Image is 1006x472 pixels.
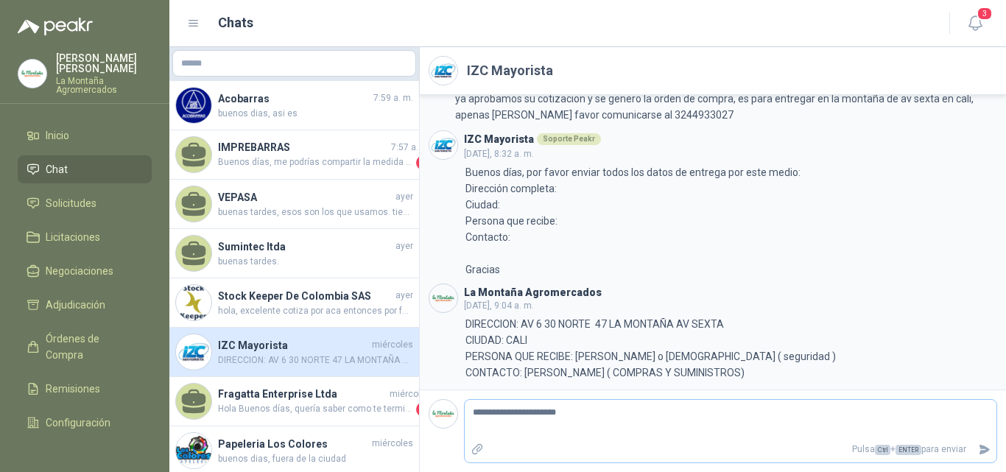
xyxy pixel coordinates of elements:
[465,164,801,278] p: Buenos días, por favor enviar todos los datos de entrega por este medio: Dirección completa: Ciud...
[46,229,100,245] span: Licitaciones
[218,386,387,402] h4: Fragatta Enterprise Ltda
[429,131,457,159] img: Company Logo
[218,452,413,466] span: buenos dias, fuera de la ciudad
[46,415,110,431] span: Configuración
[972,437,996,462] button: Enviar
[218,189,393,205] h4: VEPASA
[372,338,413,352] span: miércoles
[218,91,370,107] h4: Acobarras
[464,300,534,311] span: [DATE], 9:04 a. m.
[18,257,152,285] a: Negociaciones
[465,437,490,462] label: Adjuntar archivos
[429,400,457,428] img: Company Logo
[218,13,253,33] h1: Chats
[977,7,993,21] span: 3
[18,291,152,319] a: Adjudicación
[218,402,413,417] span: Hola Buenos días, quería saber como te termino de ir con la muestra del sobre
[56,53,152,74] p: [PERSON_NAME] [PERSON_NAME]
[464,149,534,159] span: [DATE], 8:32 a. m.
[18,325,152,369] a: Órdenes de Compra
[372,437,413,451] span: miércoles
[46,161,68,177] span: Chat
[416,402,431,417] span: 1
[218,304,413,318] span: hola, excelente cotiza por aca entonces por favor.
[169,180,419,229] a: VEPASAayerbuenas tardes, esos son los que usamos. tienen el mismo precio?
[46,195,96,211] span: Solicitudes
[18,409,152,437] a: Configuración
[464,289,602,297] h3: La Montaña Agromercados
[373,91,413,105] span: 7:59 a. m.
[169,81,419,130] a: Company LogoAcobarras7:59 a. m.buenos dias, asi es
[176,88,211,123] img: Company Logo
[169,278,419,328] a: Company LogoStock Keeper De Colombia SASayerhola, excelente cotiza por aca entonces por favor.
[465,316,836,381] p: DIRECCION: AV 6 30 NORTE 47 LA MONTAÑA AV SEXTA CIUDAD: CALI PERSONA QUE RECIBE: [PERSON_NAME] o ...
[395,289,413,303] span: ayer
[455,91,997,123] p: ya aprobamos su cotizacion y se genero la orden de compra, es para entregar en la montaña de av s...
[18,18,93,35] img: Logo peakr
[218,255,413,269] span: buenas tardes.
[169,328,419,377] a: Company LogoIZC MayoristamiércolesDIRECCION: AV 6 30 NORTE 47 LA MONTAÑA AV SEXTA CIUDAD: CALI PE...
[962,10,988,37] button: 3
[896,445,921,455] span: ENTER
[56,77,152,94] p: La Montaña Agromercados
[467,60,553,81] h2: IZC Mayorista
[464,135,534,144] h3: IZC Mayorista
[169,377,419,426] a: Fragatta Enterprise LtdamiércolesHola Buenos días, quería saber como te termino de ir con la mues...
[218,288,393,304] h4: Stock Keeper De Colombia SAS
[391,141,431,155] span: 7:57 a. m.
[46,127,69,144] span: Inicio
[537,133,601,145] div: Soporte Peakr
[18,155,152,183] a: Chat
[18,375,152,403] a: Remisiones
[18,223,152,251] a: Licitaciones
[490,437,973,462] p: Pulsa + para enviar
[46,331,138,363] span: Órdenes de Compra
[218,353,413,367] span: DIRECCION: AV 6 30 NORTE 47 LA MONTAÑA AV SEXTA CIUDAD: CALI PERSONA QUE RECIBE: [PERSON_NAME] o ...
[218,239,393,255] h4: Sumintec ltda
[18,121,152,149] a: Inicio
[46,263,113,279] span: Negociaciones
[218,107,413,121] span: buenos dias, asi es
[176,285,211,320] img: Company Logo
[395,239,413,253] span: ayer
[429,284,457,312] img: Company Logo
[169,229,419,278] a: Sumintec ltdaayerbuenas tardes.
[218,337,369,353] h4: IZC Mayorista
[416,155,431,170] span: 2
[429,57,457,85] img: Company Logo
[46,297,105,313] span: Adjudicación
[176,334,211,370] img: Company Logo
[176,433,211,468] img: Company Logo
[218,155,413,170] span: Buenos días, me podrías compartir la medida de la etiqueta de cartón góndola que necesitan?
[18,60,46,88] img: Company Logo
[218,139,388,155] h4: IMPREBARRAS
[390,387,431,401] span: miércoles
[218,436,369,452] h4: Papeleria Los Colores
[18,189,152,217] a: Solicitudes
[46,381,100,397] span: Remisiones
[395,190,413,204] span: ayer
[218,205,413,219] span: buenas tardes, esos son los que usamos. tienen el mismo precio?
[169,130,419,180] a: IMPREBARRAS7:57 a. m.Buenos días, me podrías compartir la medida de la etiqueta de cartón góndola...
[875,445,890,455] span: Ctrl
